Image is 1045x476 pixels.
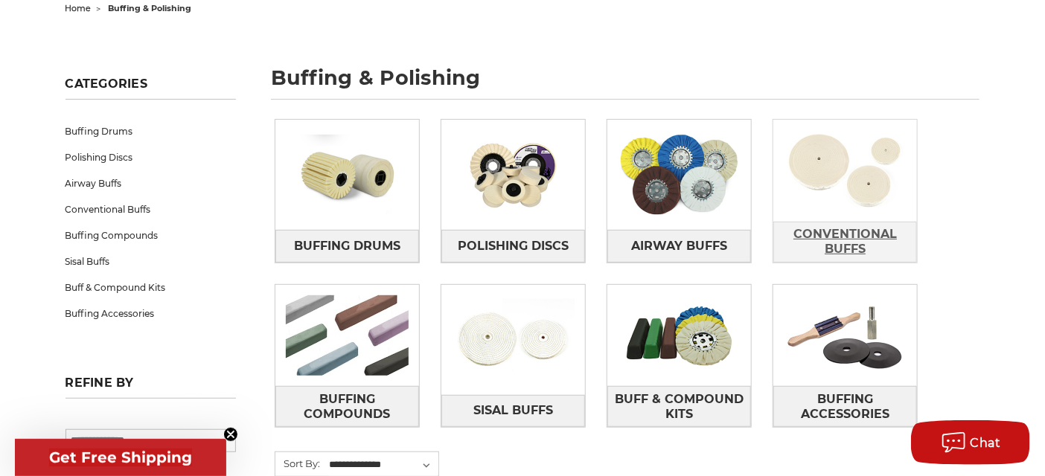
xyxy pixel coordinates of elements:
[773,386,917,427] a: Buffing Accessories
[276,387,418,427] span: Buffing Compounds
[607,124,751,226] img: Airway Buffs
[109,3,192,13] span: buffing & polishing
[441,289,585,390] img: Sisal Buffs
[65,248,236,274] a: Sisal Buffs
[275,124,419,226] img: Buffing Drums
[65,3,92,13] a: home
[441,230,585,262] a: Polishing Discs
[458,234,569,259] span: Polishing Discs
[65,300,236,327] a: Buffing Accessories
[65,376,236,399] h5: Refine by
[971,436,1001,450] span: Chat
[608,387,750,427] span: Buff & Compound Kits
[774,222,916,262] span: Conventional Buffs
[275,386,419,427] a: Buffing Compounds
[294,234,400,259] span: Buffing Drums
[441,395,585,427] a: Sisal Buffs
[473,398,553,423] span: Sisal Buffs
[773,120,917,222] img: Conventional Buffs
[631,234,727,259] span: Airway Buffs
[327,454,438,476] select: Sort By:
[271,68,980,100] h1: buffing & polishing
[441,124,585,226] img: Polishing Discs
[65,196,236,222] a: Conventional Buffs
[223,427,238,442] button: Close teaser
[275,285,419,387] img: Buffing Compounds
[15,439,226,476] div: Get Free ShippingClose teaser
[65,77,236,100] h5: Categories
[275,452,320,475] label: Sort By:
[911,420,1030,465] button: Chat
[607,230,751,262] a: Airway Buffs
[275,230,419,262] a: Buffing Drums
[773,285,917,387] img: Buffing Accessories
[607,285,751,387] img: Buff & Compound Kits
[65,118,236,144] a: Buffing Drums
[773,222,917,263] a: Conventional Buffs
[65,170,236,196] a: Airway Buffs
[607,386,751,427] a: Buff & Compound Kits
[65,222,236,248] a: Buffing Compounds
[65,144,236,170] a: Polishing Discs
[65,274,236,300] a: Buff & Compound Kits
[49,448,192,466] span: Get Free Shipping
[774,387,916,427] span: Buffing Accessories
